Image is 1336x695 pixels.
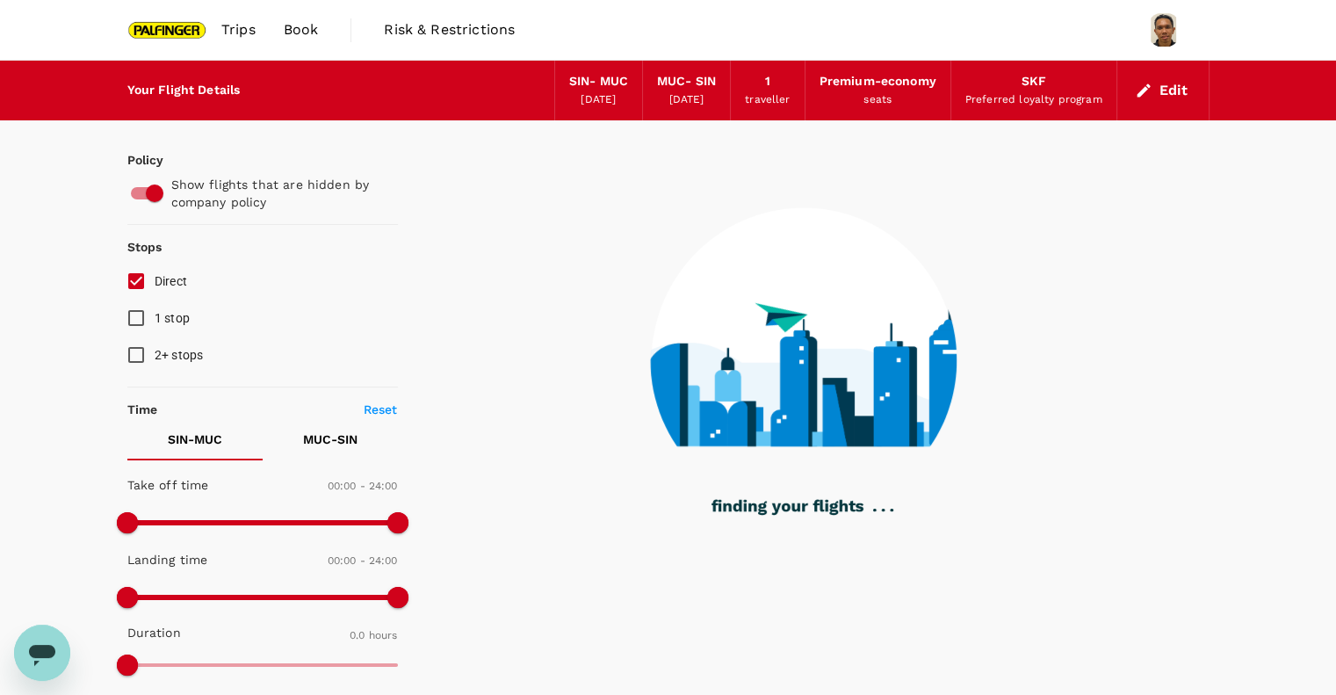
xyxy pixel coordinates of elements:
[863,91,892,109] div: seats
[820,72,936,91] div: Premium-economy
[171,176,386,211] p: Show flights that are hidden by company policy
[127,401,158,418] p: Time
[127,624,181,641] p: Duration
[657,72,716,91] div: MUC - SIN
[711,500,863,516] g: finding your flights
[127,81,241,100] div: Your Flight Details
[155,348,204,362] span: 2+ stops
[284,19,319,40] span: Book
[127,11,208,49] img: Palfinger Asia Pacific Pte Ltd
[890,509,893,511] g: .
[581,91,616,109] div: [DATE]
[127,551,208,568] p: Landing time
[873,509,877,511] g: .
[168,431,222,448] p: SIN - MUC
[155,274,188,288] span: Direct
[328,554,398,567] span: 00:00 - 24:00
[328,480,398,492] span: 00:00 - 24:00
[1146,12,1181,47] img: Muhammad Fauzi Bin Ali Akbar
[569,72,628,91] div: SIN - MUC
[127,151,143,169] p: Policy
[127,240,162,254] strong: Stops
[364,401,398,418] p: Reset
[350,629,397,641] span: 0.0 hours
[1131,76,1195,105] button: Edit
[745,91,790,109] div: traveller
[881,509,885,511] g: .
[765,72,770,91] div: 1
[1021,72,1045,91] div: SKF
[155,311,191,325] span: 1 stop
[669,91,704,109] div: [DATE]
[384,19,515,40] span: Risk & Restrictions
[303,431,357,448] p: MUC - SIN
[221,19,256,40] span: Trips
[14,625,70,681] iframe: Button to launch messaging window
[965,91,1102,109] div: Preferred loyalty program
[127,476,209,494] p: Take off time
